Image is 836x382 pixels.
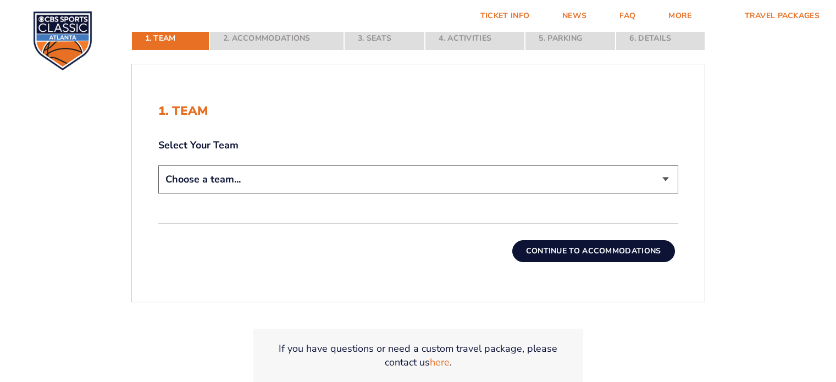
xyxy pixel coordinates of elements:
a: here [430,356,450,369]
label: Select Your Team [158,139,678,152]
p: If you have questions or need a custom travel package, please contact us . [267,342,570,369]
h2: 1. Team [158,104,678,118]
img: CBS Sports Classic [33,11,92,70]
button: Continue To Accommodations [512,240,675,262]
